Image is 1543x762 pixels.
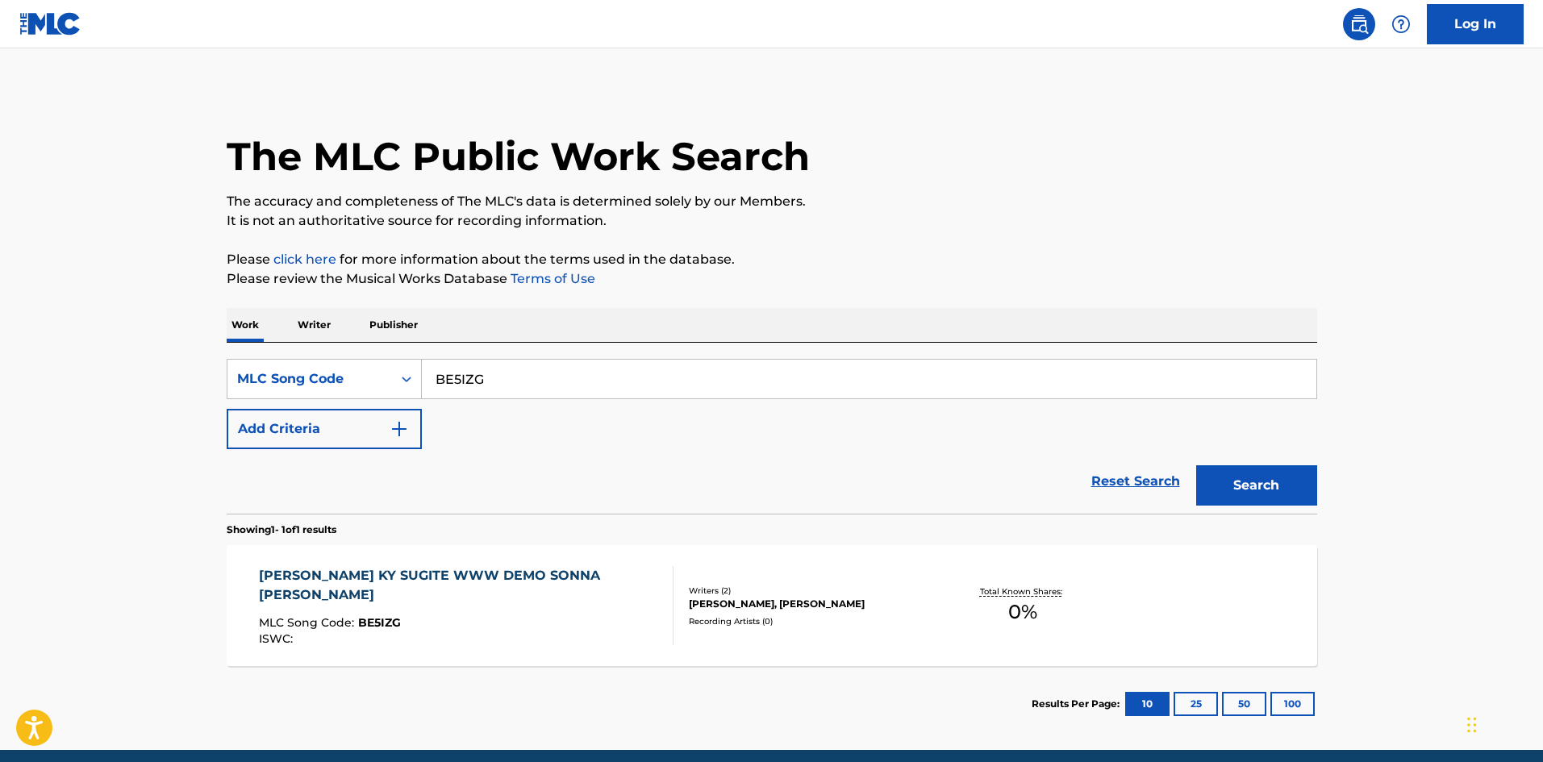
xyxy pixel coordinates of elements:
a: Terms of Use [507,271,595,286]
span: 0 % [1008,598,1037,627]
form: Search Form [227,359,1317,514]
a: [PERSON_NAME] KY SUGITE WWW DEMO SONNA [PERSON_NAME]MLC Song Code:BE5IZGISWC:Writers (2)[PERSON_N... [227,545,1317,666]
img: 9d2ae6d4665cec9f34b9.svg [390,419,409,439]
button: Add Criteria [227,409,422,449]
p: Please for more information about the terms used in the database. [227,250,1317,269]
p: Publisher [365,308,423,342]
button: 50 [1222,692,1266,716]
span: ISWC : [259,631,297,646]
a: click here [273,252,336,267]
iframe: Chat Widget [1462,685,1543,762]
button: Search [1196,465,1317,506]
p: Work [227,308,264,342]
p: Total Known Shares: [980,585,1066,598]
div: Recording Artists ( 0 ) [689,615,932,627]
a: Public Search [1343,8,1375,40]
a: Log In [1427,4,1524,44]
span: MLC Song Code : [259,615,358,630]
p: Results Per Page: [1032,697,1124,711]
button: 10 [1125,692,1170,716]
p: The accuracy and completeness of The MLC's data is determined solely by our Members. [227,192,1317,211]
button: 25 [1174,692,1218,716]
img: help [1391,15,1411,34]
a: Reset Search [1083,464,1188,499]
p: It is not an authoritative source for recording information. [227,211,1317,231]
div: [PERSON_NAME] KY SUGITE WWW DEMO SONNA [PERSON_NAME] [259,566,660,605]
p: Showing 1 - 1 of 1 results [227,523,336,537]
div: Drag [1467,701,1477,749]
div: MLC Song Code [237,369,382,389]
p: Writer [293,308,336,342]
h1: The MLC Public Work Search [227,132,810,181]
img: MLC Logo [19,12,81,35]
div: [PERSON_NAME], [PERSON_NAME] [689,597,932,611]
span: BE5IZG [358,615,401,630]
div: Writers ( 2 ) [689,585,932,597]
div: Help [1385,8,1417,40]
p: Please review the Musical Works Database [227,269,1317,289]
img: search [1349,15,1369,34]
button: 100 [1270,692,1315,716]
